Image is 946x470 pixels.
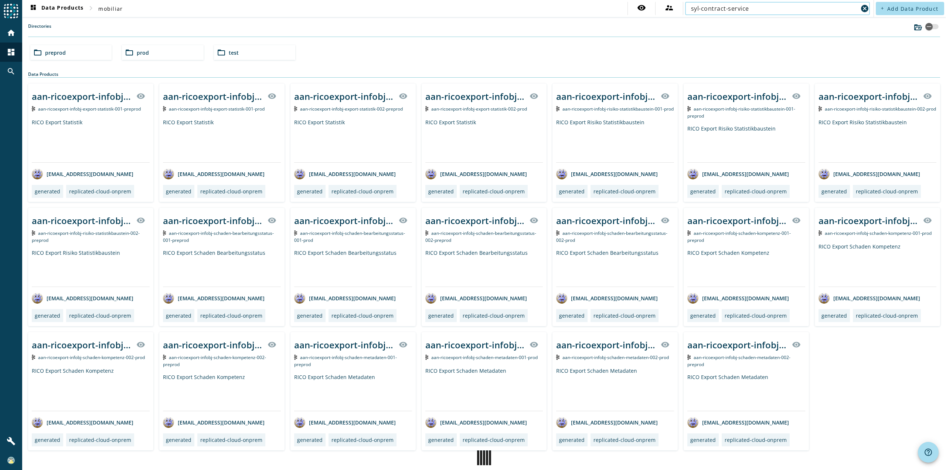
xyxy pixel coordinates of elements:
div: replicated-cloud-onprem [725,436,787,443]
div: generated [690,436,716,443]
span: Kafka Topic: aan-ricoexport-infobj-export-statistik-001-prod [169,106,265,112]
mat-icon: add [880,6,884,10]
div: [EMAIL_ADDRESS][DOMAIN_NAME] [32,417,133,428]
mat-icon: visibility [792,340,801,349]
span: Kafka Topic: aan-ricoexport-infobj-risiko-statistikbaustein-001-preprod [687,106,795,119]
span: Kafka Topic: aan-ricoexport-infobj-risiko-statistikbaustein-002-preprod [32,230,140,243]
div: generated [297,188,323,195]
div: [EMAIL_ADDRESS][DOMAIN_NAME] [32,168,133,179]
img: Kafka Topic: aan-ricoexport-infobj-risiko-statistikbaustein-002-preprod [32,230,35,236]
div: RICO Export Risiko Statistikbaustein [819,119,936,162]
img: Kafka Topic: aan-ricoexport-infobj-schaden-bearbeitungsstatus-001-preprod [163,230,166,236]
div: [EMAIL_ADDRESS][DOMAIN_NAME] [163,417,265,428]
img: Kafka Topic: aan-ricoexport-infobj-schaden-kompetenz-001-prod [819,230,822,236]
div: [EMAIL_ADDRESS][DOMAIN_NAME] [163,168,265,179]
span: Kafka Topic: aan-ricoexport-infobj-schaden-kompetenz-001-prod [825,230,932,236]
div: RICO Export Schaden Bearbeitungsstatus [556,249,674,287]
img: Kafka Topic: aan-ricoexport-infobj-export-statistik-002-preprod [294,106,297,111]
div: RICO Export Schaden Kompetenz [687,249,805,287]
img: Kafka Topic: aan-ricoexport-infobj-risiko-statistikbaustein-001-preprod [687,106,691,111]
div: replicated-cloud-onprem [593,312,656,319]
img: Kafka Topic: aan-ricoexport-infobj-risiko-statistikbaustein-002-prod [819,106,822,111]
div: RICO Export Schaden Bearbeitungsstatus [425,249,543,287]
mat-icon: visibility [136,216,145,225]
div: generated [35,188,60,195]
img: avatar [32,293,43,304]
div: generated [821,188,847,195]
div: replicated-cloud-onprem [200,436,262,443]
div: aan-ricoexport-infobj-schaden-bearbeitungsstatus-001-_stage_ [163,214,263,227]
span: Kafka Topic: aan-ricoexport-infobj-export-statistik-002-preprod [300,106,403,112]
mat-icon: chevron_right [86,4,95,13]
img: avatar [294,168,305,179]
mat-icon: visibility [136,92,145,101]
div: [EMAIL_ADDRESS][DOMAIN_NAME] [687,417,789,428]
div: aan-ricoexport-infobj-export-statistik-001-_stage_ [163,90,263,102]
mat-icon: visibility [399,340,408,349]
img: avatar [687,417,698,428]
div: replicated-cloud-onprem [463,436,525,443]
img: avatar [163,168,174,179]
mat-icon: search [7,67,16,76]
div: [EMAIL_ADDRESS][DOMAIN_NAME] [556,417,658,428]
div: RICO Export Risiko Statistikbaustein [556,119,674,162]
mat-icon: dashboard [7,48,16,57]
div: replicated-cloud-onprem [593,188,656,195]
div: aan-ricoexport-infobj-schaden-kompetenz-002-_stage_ [163,339,263,351]
mat-icon: visibility [637,3,646,12]
div: RICO Export Schaden Metadaten [687,373,805,411]
div: generated [166,436,191,443]
div: [EMAIL_ADDRESS][DOMAIN_NAME] [819,168,920,179]
div: generated [690,312,716,319]
mat-icon: build [7,437,16,446]
input: Search (% or * for wildcards) [691,4,858,13]
img: Kafka Topic: aan-ricoexport-infobj-schaden-bearbeitungsstatus-002-prod [556,230,559,236]
div: aan-ricoexport-infobj-export-statistik-001-_stage_ [32,90,132,102]
button: Add Data Product [876,2,944,15]
div: [EMAIL_ADDRESS][DOMAIN_NAME] [556,293,658,304]
mat-icon: visibility [399,92,408,101]
span: Kafka Topic: aan-ricoexport-infobj-export-statistik-001-preprod [38,106,141,112]
span: Kafka Topic: aan-ricoexport-infobj-schaden-bearbeitungsstatus-002-prod [556,230,667,243]
img: avatar [819,293,830,304]
mat-icon: folder_open [33,48,42,57]
div: [EMAIL_ADDRESS][DOMAIN_NAME] [425,417,527,428]
img: avatar [425,293,436,304]
img: avatar [425,168,436,179]
div: [EMAIL_ADDRESS][DOMAIN_NAME] [425,293,527,304]
mat-icon: visibility [661,92,670,101]
img: Kafka Topic: aan-ricoexport-infobj-schaden-bearbeitungsstatus-001-prod [294,230,297,236]
img: Kafka Topic: aan-ricoexport-infobj-schaden-metadaten-002-preprod [687,355,691,360]
img: Kafka Topic: aan-ricoexport-infobj-schaden-kompetenz-002-preprod [163,355,166,360]
div: generated [690,188,716,195]
img: avatar [294,293,305,304]
div: generated [559,312,585,319]
mat-icon: cancel [860,4,869,13]
div: aan-ricoexport-infobj-schaden-metadaten-002-_stage_ [687,339,787,351]
div: [EMAIL_ADDRESS][DOMAIN_NAME] [687,293,789,304]
div: RICO Export Statistik [294,119,412,162]
div: aan-ricoexport-infobj-schaden-kompetenz-001-_stage_ [819,214,919,227]
div: generated [166,188,191,195]
div: RICO Export Statistik [163,119,281,162]
img: Kafka Topic: aan-ricoexport-infobj-schaden-metadaten-002-prod [556,355,559,360]
span: Kafka Topic: aan-ricoexport-infobj-schaden-metadaten-001-prod [431,354,538,361]
div: aan-ricoexport-infobj-export-statistik-002-_stage_ [425,90,525,102]
div: generated [821,312,847,319]
span: Kafka Topic: aan-ricoexport-infobj-schaden-bearbeitungsstatus-001-preprod [163,230,274,243]
div: RICO Export Schaden Bearbeitungsstatus [163,249,281,287]
span: preprod [45,49,66,56]
img: avatar [819,168,830,179]
div: replicated-cloud-onprem [593,436,656,443]
img: avatar [556,168,567,179]
mat-icon: folder_open [125,48,134,57]
div: RICO Export Schaden Kompetenz [819,243,936,287]
div: replicated-cloud-onprem [725,312,787,319]
div: aan-ricoexport-infobj-schaden-bearbeitungsstatus-002-_stage_ [556,214,656,227]
div: [EMAIL_ADDRESS][DOMAIN_NAME] [294,293,396,304]
span: Kafka Topic: aan-ricoexport-infobj-schaden-kompetenz-001-preprod [687,230,791,243]
span: Add Data Product [887,5,938,12]
div: generated [428,312,454,319]
span: Kafka Topic: aan-ricoexport-infobj-schaden-metadaten-002-preprod [687,354,790,368]
div: [EMAIL_ADDRESS][DOMAIN_NAME] [294,168,396,179]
